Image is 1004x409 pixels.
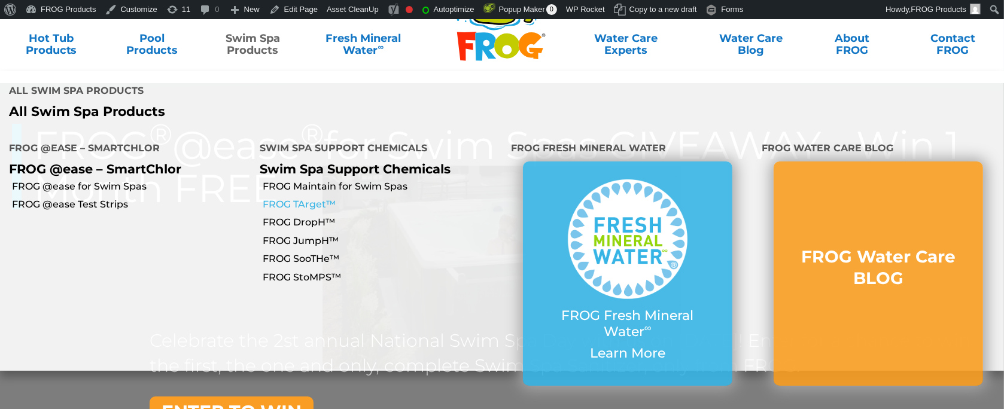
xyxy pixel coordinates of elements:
[9,104,493,120] a: All Swim Spa Products
[9,138,242,161] h4: FROG @ease – SmartChlor
[314,26,412,50] a: Fresh MineralWater∞
[12,26,90,50] a: Hot TubProducts
[260,161,451,176] a: Swim Spa Support Chemicals
[911,5,966,14] span: FROG Products
[511,138,744,161] h4: FROG Fresh Mineral Water
[547,346,708,361] p: Learn More
[263,271,503,284] a: FROG StoMPS™
[260,138,494,161] h4: Swim Spa Support Chemicals
[406,6,413,13] div: Focus keyphrase not set
[12,198,251,211] a: FROG @ease Test Strips
[547,308,708,340] p: FROG Fresh Mineral Water
[798,246,959,289] h3: FROG Water Care BLOG
[762,138,996,161] h4: FROG Water Care BLOG
[546,4,557,15] span: 0
[214,26,292,50] a: Swim SpaProducts
[263,252,503,265] a: FROG SooTHe™
[9,161,242,176] p: FROG @ease – SmartChlor
[547,179,708,367] a: FROG Fresh Mineral Water∞ Learn More
[263,216,503,229] a: FROG DropH™
[263,180,503,193] a: FROG Maintain for Swim Spas
[112,26,191,50] a: PoolProducts
[263,198,503,211] a: FROG TArget™
[712,26,790,50] a: Water CareBlog
[562,26,690,50] a: Water CareExperts
[798,246,959,301] a: FROG Water Care BLOG
[644,322,652,334] sup: ∞
[813,26,891,50] a: AboutFROG
[12,180,251,193] a: FROG @ease for Swim Spas
[263,234,503,248] a: FROG JumpH™
[9,80,493,104] h4: All Swim Spa Products
[378,42,384,51] sup: ∞
[914,26,992,50] a: ContactFROG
